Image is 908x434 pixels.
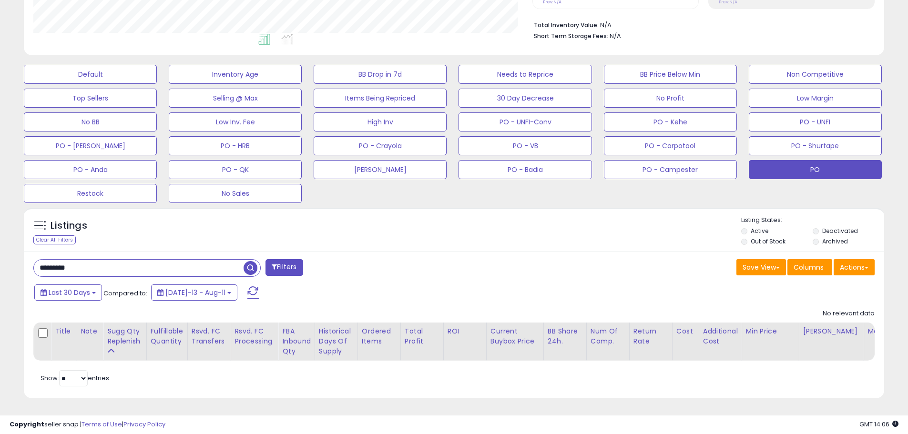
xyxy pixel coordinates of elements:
button: Top Sellers [24,89,157,108]
button: PO - Shurtape [749,136,882,155]
label: Archived [822,237,848,245]
div: Title [55,326,72,336]
button: PO - UNFI-Conv [459,112,592,131]
button: No BB [24,112,157,131]
button: Needs to Reprice [459,65,592,84]
a: Terms of Use [82,420,122,429]
div: Min Price [745,326,795,336]
div: Current Buybox Price [490,326,540,346]
div: Clear All Filters [33,235,76,244]
th: Please note that this number is a calculation based on your required days of coverage and your ve... [103,323,147,361]
button: PO - UNFI [749,112,882,131]
div: Additional Cost [703,326,738,346]
span: [DATE]-13 - Aug-11 [165,288,225,297]
button: PO - Anda [24,160,157,179]
button: PO - QK [169,160,302,179]
b: Short Term Storage Fees: [534,32,608,40]
div: Note [81,326,99,336]
button: PO - HRB [169,136,302,155]
button: PO - VB [459,136,592,155]
button: Save View [736,259,786,275]
button: Inventory Age [169,65,302,84]
button: PO [749,160,882,179]
button: Columns [787,259,832,275]
span: 2025-09-11 14:06 GMT [859,420,898,429]
strong: Copyright [10,420,44,429]
button: PO - [PERSON_NAME] [24,136,157,155]
button: Non Competitive [749,65,882,84]
div: Rsvd. FC Transfers [192,326,227,346]
span: Show: entries [41,373,109,383]
button: 30 Day Decrease [459,89,592,108]
div: Num of Comp. [591,326,625,346]
button: No Profit [604,89,737,108]
button: PO - Campester [604,160,737,179]
span: Compared to: [103,289,147,298]
button: Items Being Repriced [314,89,447,108]
button: Selling @ Max [169,89,302,108]
div: Sugg Qty Replenish [107,326,143,346]
div: Fulfillable Quantity [151,326,184,346]
li: N/A [534,19,867,30]
div: Return Rate [633,326,668,346]
div: [PERSON_NAME] [803,326,859,336]
button: PO - Kehe [604,112,737,131]
button: PO - Crayola [314,136,447,155]
span: N/A [610,31,621,40]
button: Actions [834,259,875,275]
label: Out of Stock [751,237,786,245]
div: Rsvd. FC Processing [235,326,274,346]
button: [DATE]-13 - Aug-11 [151,284,237,301]
b: Total Inventory Value: [534,21,599,29]
button: Low Inv. Fee [169,112,302,131]
div: Historical Days Of Supply [319,326,354,356]
div: BB Share 24h. [548,326,582,346]
label: Deactivated [822,227,858,235]
label: Active [751,227,768,235]
button: BB Price Below Min [604,65,737,84]
div: FBA inbound Qty [282,326,311,356]
div: Ordered Items [362,326,397,346]
div: Total Profit [405,326,439,346]
a: Privacy Policy [123,420,165,429]
button: Restock [24,184,157,203]
h5: Listings [51,219,87,232]
button: PO - Corpotool [604,136,737,155]
button: Last 30 Days [34,284,102,301]
button: No Sales [169,184,302,203]
button: BB Drop in 7d [314,65,447,84]
div: seller snap | | [10,420,165,429]
button: High Inv [314,112,447,131]
button: Low Margin [749,89,882,108]
div: ROI [448,326,482,336]
span: Columns [794,262,824,272]
button: Filters [265,259,303,276]
div: Cost [676,326,695,336]
div: No relevant data [823,309,875,318]
button: PO - Badia [459,160,592,179]
button: [PERSON_NAME] [314,160,447,179]
button: Default [24,65,157,84]
p: Listing States: [741,216,884,225]
span: Last 30 Days [49,288,90,297]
